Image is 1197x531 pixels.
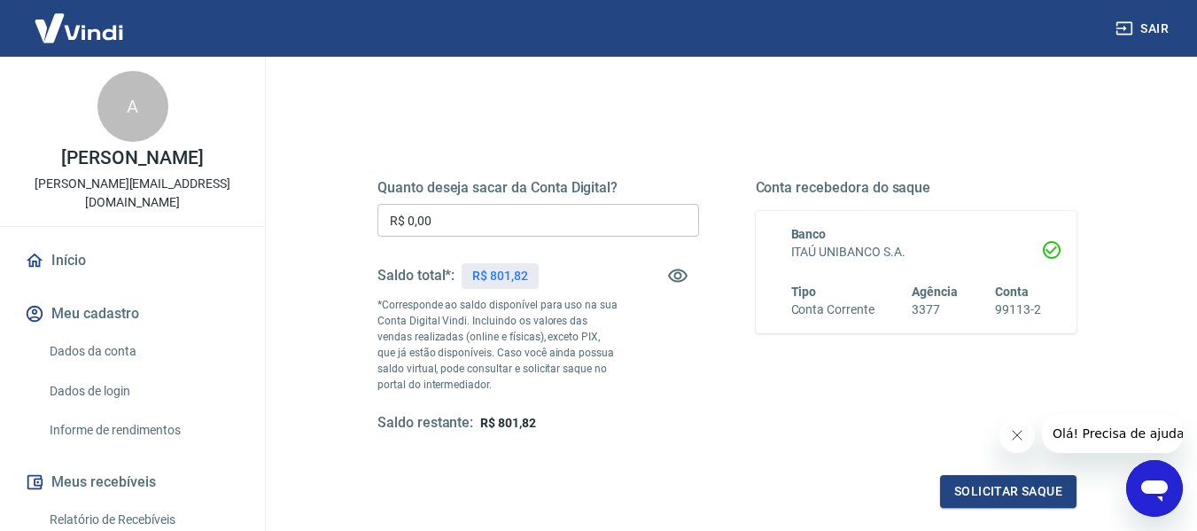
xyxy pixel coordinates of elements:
a: Dados da conta [43,333,244,370]
h6: 3377 [912,301,958,319]
h5: Quanto deseja sacar da Conta Digital? [377,179,699,197]
p: [PERSON_NAME] [61,149,203,168]
a: Início [21,241,244,280]
span: Agência [912,285,958,299]
p: R$ 801,82 [472,267,528,285]
button: Solicitar saque [940,475,1077,508]
h5: Saldo total*: [377,267,455,285]
iframe: Fechar mensagem [999,418,1035,453]
h5: Conta recebedora do saque [756,179,1077,197]
span: Banco [791,227,827,241]
span: Conta [995,285,1029,299]
div: A [97,71,168,142]
p: *Corresponde ao saldo disponível para uso na sua Conta Digital Vindi. Incluindo os valores das ve... [377,297,618,393]
button: Meus recebíveis [21,463,244,502]
iframe: Mensagem da empresa [1042,414,1183,453]
button: Meu cadastro [21,294,244,333]
img: Vindi [21,1,136,55]
h6: Conta Corrente [791,301,874,319]
a: Dados de login [43,373,244,410]
iframe: Botão para abrir a janela de mensagens [1126,460,1183,517]
h6: ITAÚ UNIBANCO S.A. [791,243,1042,262]
span: Olá! Precisa de ajuda? [11,12,149,27]
h5: Saldo restante: [377,414,473,433]
p: [PERSON_NAME][EMAIL_ADDRESS][DOMAIN_NAME] [14,175,251,212]
h6: 99113-2 [995,301,1041,319]
span: R$ 801,82 [480,416,536,430]
span: Tipo [791,285,817,299]
a: Informe de rendimentos [43,412,244,449]
button: Sair [1112,12,1176,45]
